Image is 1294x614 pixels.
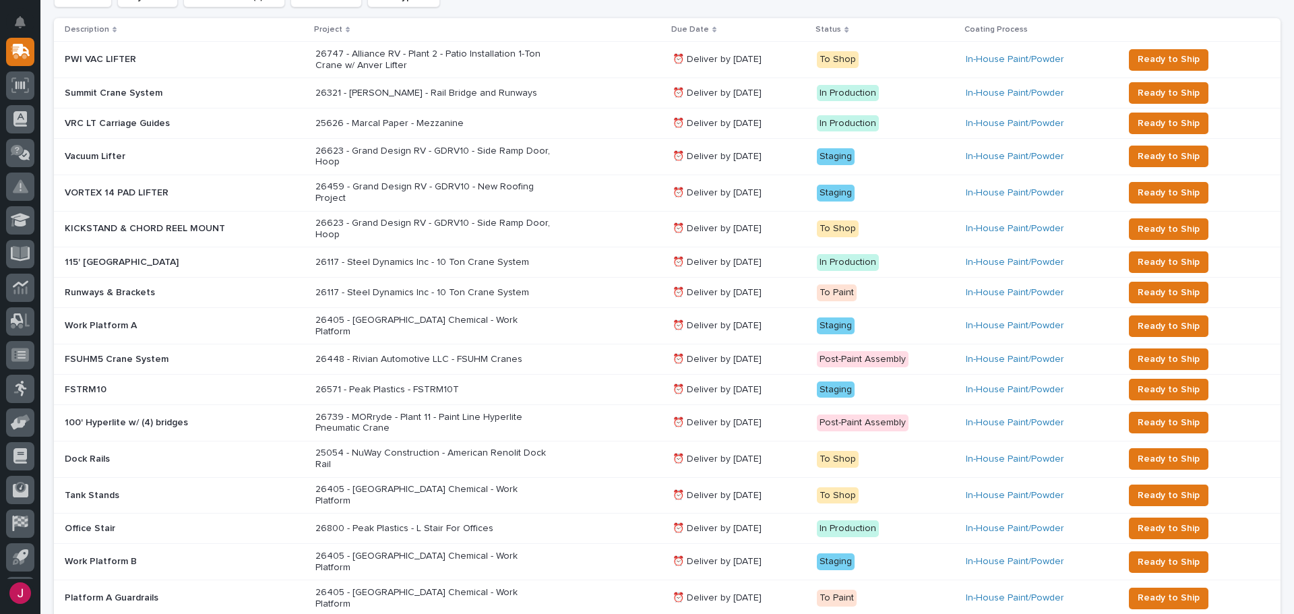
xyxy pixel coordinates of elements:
[17,16,34,38] div: Notifications
[1138,451,1200,467] span: Ready to Ship
[315,118,551,129] p: 25626 - Marcal Paper - Mezzanine
[966,151,1064,162] a: In-House Paint/Powder
[964,22,1028,37] p: Coating Process
[65,415,191,429] p: 100' Hyperlite w/ (4) bridges
[1129,82,1208,104] button: Ready to Ship
[54,42,1281,78] tr: PWI VAC LIFTERPWI VAC LIFTER 26747 - Alliance RV - Plant 2 - Patio Installation 1-Ton Crane w/ An...
[315,315,551,338] p: 26405 - [GEOGRAPHIC_DATA] Chemical - Work Platform
[1129,49,1208,71] button: Ready to Ship
[673,151,806,162] p: ⏰ Deliver by [DATE]
[966,320,1064,332] a: In-House Paint/Powder
[966,556,1064,567] a: In-House Paint/Powder
[1138,185,1200,201] span: Ready to Ship
[315,354,551,365] p: 26448 - Rivian Automotive LLC - FSUHM Cranes
[315,448,551,470] p: 25054 - NuWay Construction - American Renolit Dock Rail
[673,523,806,534] p: ⏰ Deliver by [DATE]
[315,218,551,241] p: 26623 - Grand Design RV - GDRV10 - Side Ramp Door, Hoop
[673,54,806,65] p: ⏰ Deliver by [DATE]
[817,284,857,301] div: To Paint
[1129,182,1208,204] button: Ready to Ship
[673,490,806,501] p: ⏰ Deliver by [DATE]
[1129,146,1208,167] button: Ready to Ship
[673,556,806,567] p: ⏰ Deliver by [DATE]
[315,587,551,610] p: 26405 - [GEOGRAPHIC_DATA] Chemical - Work Platform
[1138,115,1200,131] span: Ready to Ship
[65,284,158,299] p: Runways & Brackets
[673,417,806,429] p: ⏰ Deliver by [DATE]
[673,118,806,129] p: ⏰ Deliver by [DATE]
[65,520,118,534] p: Office Stair
[54,544,1281,580] tr: Work Platform BWork Platform B 26405 - [GEOGRAPHIC_DATA] Chemical - Work Platform⏰ Deliver by [DA...
[673,223,806,235] p: ⏰ Deliver by [DATE]
[65,451,113,465] p: Dock Rails
[966,490,1064,501] a: In-House Paint/Powder
[1138,318,1200,334] span: Ready to Ship
[966,523,1064,534] a: In-House Paint/Powder
[315,484,551,507] p: 26405 - [GEOGRAPHIC_DATA] Chemical - Work Platform
[1138,221,1200,237] span: Ready to Ship
[966,187,1064,199] a: In-House Paint/Powder
[54,138,1281,175] tr: Vacuum LifterVacuum Lifter 26623 - Grand Design RV - GDRV10 - Side Ramp Door, Hoop⏰ Deliver by [D...
[54,175,1281,211] tr: VORTEX 14 PAD LIFTERVORTEX 14 PAD LIFTER 26459 - Grand Design RV - GDRV10 - New Roofing Project⏰ ...
[966,287,1064,299] a: In-House Paint/Powder
[673,454,806,465] p: ⏰ Deliver by [DATE]
[1138,590,1200,606] span: Ready to Ship
[1129,518,1208,539] button: Ready to Ship
[1138,520,1200,536] span: Ready to Ship
[1129,379,1208,400] button: Ready to Ship
[65,351,171,365] p: FSUHM5 Crane System
[54,78,1281,108] tr: Summit Crane SystemSummit Crane System 26321 - [PERSON_NAME] - Rail Bridge and Runways⏰ Deliver b...
[65,254,181,268] p: 115' [GEOGRAPHIC_DATA]
[1129,412,1208,433] button: Ready to Ship
[817,415,908,431] div: Post-Paint Assembly
[673,320,806,332] p: ⏰ Deliver by [DATE]
[673,592,806,604] p: ⏰ Deliver by [DATE]
[817,381,855,398] div: Staging
[671,22,709,37] p: Due Date
[1138,487,1200,503] span: Ready to Ship
[315,523,551,534] p: 26800 - Peak Plastics - L Stair For Offices
[54,405,1281,441] tr: 100' Hyperlite w/ (4) bridges100' Hyperlite w/ (4) bridges 26739 - MORryde - Plant 11 - Paint Lin...
[1129,218,1208,240] button: Ready to Ship
[65,317,140,332] p: Work Platform A
[817,553,855,570] div: Staging
[1129,448,1208,470] button: Ready to Ship
[817,115,879,132] div: In Production
[966,88,1064,99] a: In-House Paint/Powder
[54,308,1281,344] tr: Work Platform AWork Platform A 26405 - [GEOGRAPHIC_DATA] Chemical - Work Platform⏰ Deliver by [DA...
[817,351,908,368] div: Post-Paint Assembly
[54,375,1281,405] tr: FSTRM10FSTRM10 26571 - Peak Plastics - FSTRM10T⏰ Deliver by [DATE]StagingIn-House Paint/Powder Re...
[966,118,1064,129] a: In-House Paint/Powder
[54,247,1281,278] tr: 115' [GEOGRAPHIC_DATA]115' [GEOGRAPHIC_DATA] 26117 - Steel Dynamics Inc - 10 Ton Crane System⏰ De...
[65,22,109,37] p: Description
[54,477,1281,514] tr: Tank StandsTank Stands 26405 - [GEOGRAPHIC_DATA] Chemical - Work Platform⏰ Deliver by [DATE]To Sh...
[817,148,855,165] div: Staging
[815,22,841,37] p: Status
[1129,551,1208,573] button: Ready to Ship
[673,287,806,299] p: ⏰ Deliver by [DATE]
[6,8,34,36] button: Notifications
[817,185,855,202] div: Staging
[315,287,551,299] p: 26117 - Steel Dynamics Inc - 10 Ton Crane System
[1129,315,1208,337] button: Ready to Ship
[65,381,109,396] p: FSTRM10
[817,51,859,68] div: To Shop
[315,146,551,168] p: 26623 - Grand Design RV - GDRV10 - Side Ramp Door, Hoop
[1129,485,1208,506] button: Ready to Ship
[673,88,806,99] p: ⏰ Deliver by [DATE]
[65,115,173,129] p: VRC LT Carriage Guides
[673,384,806,396] p: ⏰ Deliver by [DATE]
[315,88,551,99] p: 26321 - [PERSON_NAME] - Rail Bridge and Runways
[315,257,551,268] p: 26117 - Steel Dynamics Inc - 10 Ton Crane System
[315,551,551,574] p: 26405 - [GEOGRAPHIC_DATA] Chemical - Work Platform
[65,51,139,65] p: PWI VAC LIFTER
[817,520,879,537] div: In Production
[315,181,551,204] p: 26459 - Grand Design RV - GDRV10 - New Roofing Project
[1129,282,1208,303] button: Ready to Ship
[817,254,879,271] div: In Production
[966,417,1064,429] a: In-House Paint/Powder
[817,451,859,468] div: To Shop
[966,257,1064,268] a: In-House Paint/Powder
[54,514,1281,544] tr: Office StairOffice Stair 26800 - Peak Plastics - L Stair For Offices⏰ Deliver by [DATE]In Product...
[966,592,1064,604] a: In-House Paint/Powder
